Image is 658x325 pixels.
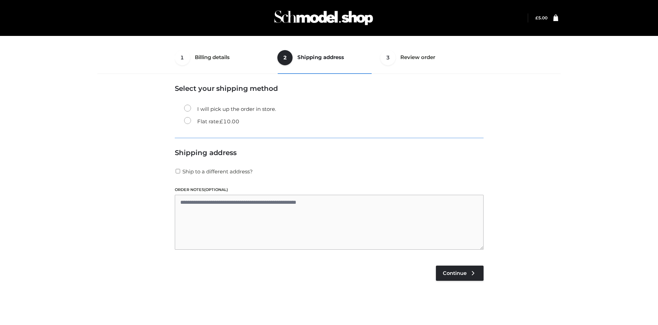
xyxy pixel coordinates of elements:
[443,270,467,276] span: Continue
[220,118,223,125] span: £
[436,266,484,281] a: Continue
[184,117,239,126] label: Flat rate:
[175,169,181,173] input: Ship to a different address?
[175,84,484,93] h3: Select your shipping method
[204,187,228,192] span: (optional)
[182,168,253,175] span: Ship to a different address?
[220,118,239,125] bdi: 10.00
[175,149,484,157] h3: Shipping address
[535,15,547,20] a: £5.00
[535,15,538,20] span: £
[175,187,484,193] label: Order notes
[535,15,547,20] bdi: 5.00
[272,4,375,31] img: Schmodel Admin 964
[184,105,276,114] label: I will pick up the order in store.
